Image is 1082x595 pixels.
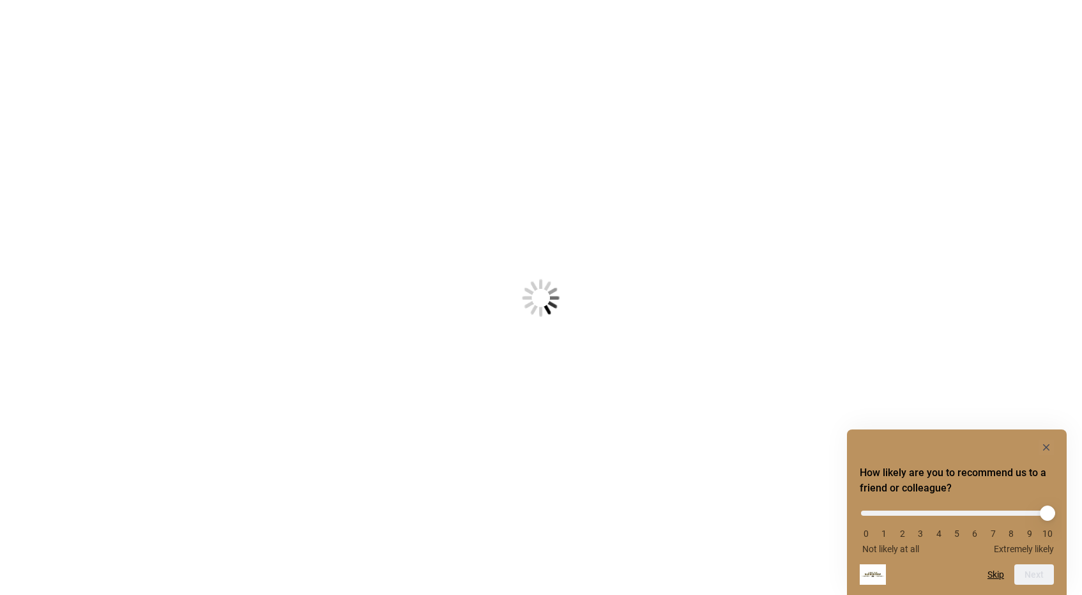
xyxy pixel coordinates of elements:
[987,569,1004,580] button: Skip
[994,544,1054,554] span: Extremely likely
[878,529,890,539] li: 1
[914,529,927,539] li: 3
[968,529,981,539] li: 6
[987,529,1000,539] li: 7
[896,529,909,539] li: 2
[1039,440,1054,455] button: Hide survey
[1041,529,1054,539] li: 10
[1023,529,1036,539] li: 9
[459,216,623,380] img: Loading
[862,544,919,554] span: Not likely at all
[860,465,1054,496] h2: How likely are you to recommend us to a friend or colleague? Select an option from 0 to 10, with ...
[860,529,872,539] li: 0
[1005,529,1017,539] li: 8
[950,529,963,539] li: 5
[860,501,1054,554] div: How likely are you to recommend us to a friend or colleague? Select an option from 0 to 10, with ...
[933,529,945,539] li: 4
[1014,564,1054,585] button: Next question
[860,440,1054,585] div: How likely are you to recommend us to a friend or colleague? Select an option from 0 to 10, with ...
